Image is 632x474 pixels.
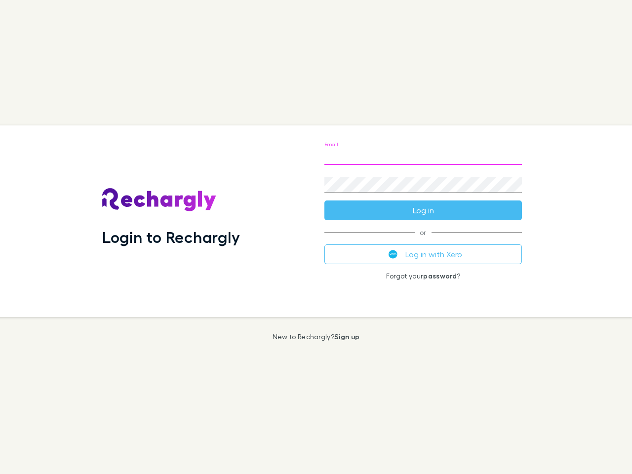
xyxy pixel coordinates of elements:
[324,244,522,264] button: Log in with Xero
[389,250,397,259] img: Xero's logo
[334,332,359,341] a: Sign up
[423,272,457,280] a: password
[102,188,217,212] img: Rechargly's Logo
[273,333,360,341] p: New to Rechargly?
[324,141,338,148] label: Email
[324,272,522,280] p: Forgot your ?
[324,232,522,233] span: or
[102,228,240,246] h1: Login to Rechargly
[324,200,522,220] button: Log in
